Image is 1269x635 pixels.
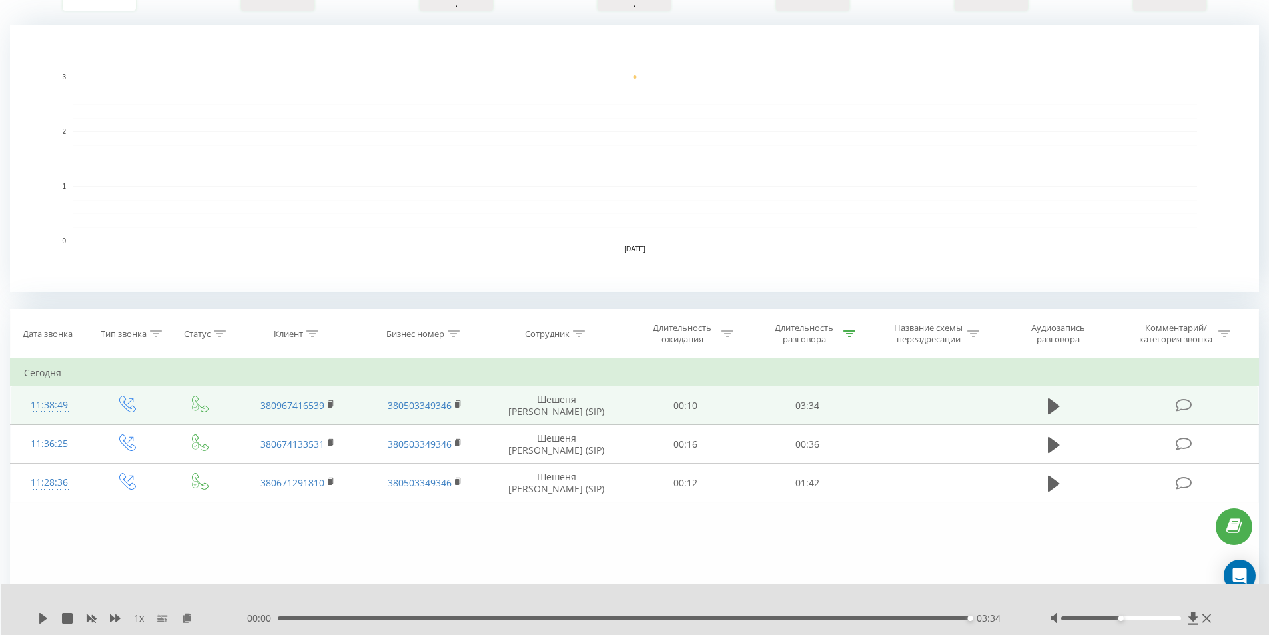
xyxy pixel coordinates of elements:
div: Open Intercom Messenger [1224,560,1256,592]
div: Accessibility label [967,616,973,621]
div: 11:28:36 [24,470,75,496]
a: 380503349346 [388,438,452,450]
td: Шешеня [PERSON_NAME] (SIP) [488,464,625,502]
div: Название схемы переадресации [893,322,964,345]
text: 0 [62,237,66,245]
div: Тип звонка [101,328,147,340]
td: 00:10 [625,386,747,425]
text: 3 [62,73,66,81]
td: 00:16 [625,425,747,464]
div: 11:38:49 [24,392,75,418]
span: 1 x [134,612,144,625]
div: Аудиозапись разговора [1015,322,1101,345]
div: Дата звонка [23,328,73,340]
text: [DATE] [624,245,645,253]
td: 00:12 [625,464,747,502]
td: Шешеня [PERSON_NAME] (SIP) [488,425,625,464]
text: 1 [62,183,66,190]
td: Сегодня [11,360,1259,386]
td: 00:36 [747,425,869,464]
div: 11:36:25 [24,431,75,457]
div: Статус [184,328,211,340]
div: Длительность разговора [769,322,840,345]
a: 380503349346 [388,399,452,412]
div: Комментарий/категория звонка [1137,322,1215,345]
td: 03:34 [747,386,869,425]
a: 380503349346 [388,476,452,489]
div: Accessibility label [1118,616,1124,621]
a: 380671291810 [260,476,324,489]
td: 01:42 [747,464,869,502]
span: 03:34 [977,612,1001,625]
div: Бизнес номер [386,328,444,340]
td: Шешеня [PERSON_NAME] (SIP) [488,386,625,425]
div: Клиент [274,328,303,340]
span: 00:00 [247,612,278,625]
a: 380674133531 [260,438,324,450]
div: Длительность ожидания [647,322,718,345]
a: 380967416539 [260,399,324,412]
text: 2 [62,128,66,135]
svg: A chart. [10,25,1259,292]
div: Сотрудник [525,328,570,340]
